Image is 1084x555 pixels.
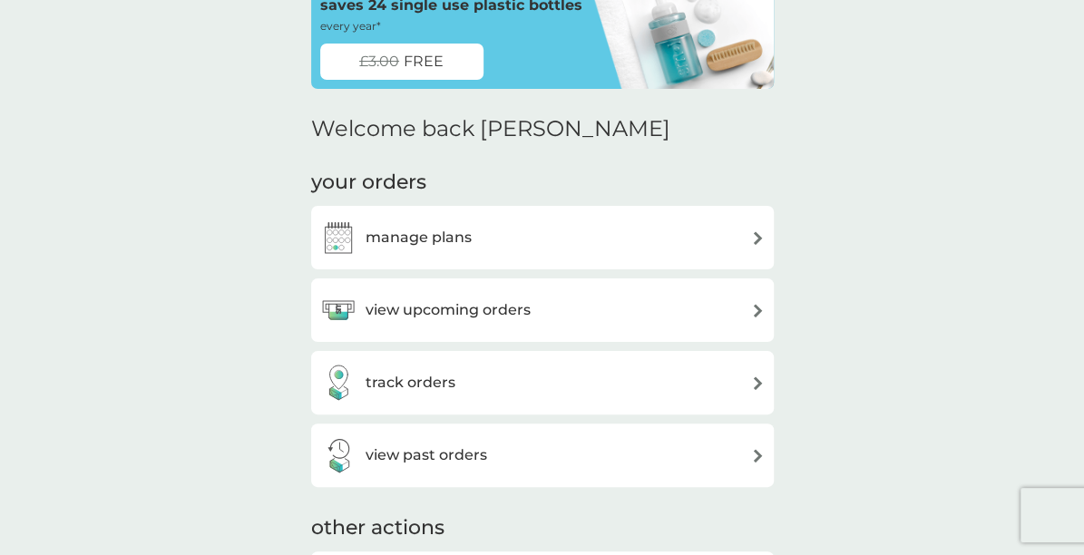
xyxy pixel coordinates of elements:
[366,226,472,249] h3: manage plans
[366,298,531,322] h3: view upcoming orders
[311,514,444,542] h3: other actions
[751,449,765,462] img: arrow right
[751,376,765,390] img: arrow right
[366,371,455,394] h3: track orders
[366,443,487,467] h3: view past orders
[311,169,426,197] h3: your orders
[311,116,670,142] h2: Welcome back [PERSON_NAME]
[751,304,765,317] img: arrow right
[404,50,444,73] span: FREE
[751,231,765,245] img: arrow right
[320,17,381,34] p: every year*
[359,50,399,73] span: £3.00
